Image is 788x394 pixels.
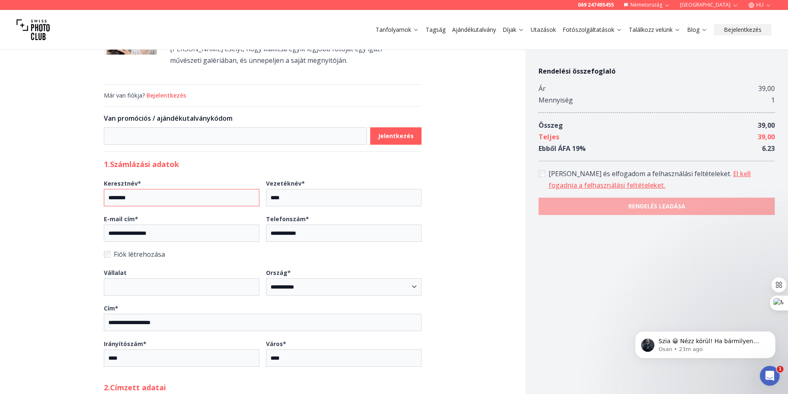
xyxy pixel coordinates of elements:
input: Vállalat [104,278,259,296]
font: Blog [687,26,699,33]
font: Ország [266,269,287,277]
input: Feltételek elfogadása [539,170,545,177]
a: Találkozz velünk [629,26,680,34]
button: Ajándékutalvány [449,24,499,36]
font: Irányítószám [104,340,143,348]
font: [PERSON_NAME] és elfogadom [548,169,645,178]
input: Fiók létrehozása [104,251,110,258]
font: 19 [572,144,580,153]
font: E-mail cím [104,215,135,223]
button: Tagság [422,24,449,36]
img: Svájci fotóklub [17,13,50,46]
button: Tanfolyamok [372,24,422,36]
font: Cím [104,304,115,312]
font: 1 [771,96,775,105]
font: Ebből ÁFA [539,144,570,153]
font: RENDELÉS LEADÁSA [628,202,685,210]
font: Város [266,340,283,348]
button: Bejelentkezés [714,24,771,36]
font: Rendelési összefoglaló [539,67,616,76]
a: Blog [687,26,707,34]
font: Vállalat [104,269,127,277]
a: Fotószolgáltatások [563,26,622,34]
font: 2. [104,382,110,392]
a: 069 247495455 [578,2,614,8]
font: 1. [104,159,110,169]
button: Díjak [499,24,527,36]
font: Németország [630,1,662,8]
font: Már van fiókja? [104,91,145,99]
button: Utazások [527,24,559,36]
button: Találkozz velünk [625,24,684,36]
font: Van promóciós / ajándékutalványkódom [104,114,232,123]
font: [GEOGRAPHIC_DATA] [680,1,731,8]
font: Fiók létrehozása [114,250,165,259]
font: Telefonszám [266,215,306,223]
font: Jelentkezés [378,132,414,140]
font: Számlázási adatok [110,159,179,169]
a: Utazások [531,26,556,34]
input: Keresztnév* [104,189,259,206]
button: Jelentkezés [370,127,422,145]
input: E-mail cím* [104,224,259,242]
font: Bejelentkezés [724,26,762,33]
input: Telefonszám* [266,224,422,242]
button: RENDELÉS LEADÁSA [539,198,775,215]
input: Vezetéknév* [266,189,422,206]
font: Fotószolgáltatások [563,26,614,33]
button: Bejelentkezés [146,91,186,100]
a: Ajándékutalvány [452,26,496,34]
font: Találkozz velünk [629,26,673,33]
input: Irányítószám* [104,349,259,367]
font: Címzett adatai [110,382,166,392]
font: . [730,169,731,178]
a: Tanfolyamok [376,26,419,34]
iframe: Élő chat az intercomon [760,366,780,386]
font: 39,00 [758,121,775,130]
font: Összeg [539,121,563,130]
font: 069 247495455 [578,1,614,8]
font: Díjak [503,26,516,33]
font: HU [756,1,764,8]
iframe: Intercom értesítések [623,314,788,372]
font: Mennyiség [539,96,573,105]
font: a felhasználási feltételeket [647,169,730,178]
a: Tagság [426,26,445,34]
font: Vezetéknév [266,179,302,187]
font: 6.23 [762,144,775,153]
font: Keresztnév [104,179,138,187]
font: Teljes [539,132,559,141]
font: 39,00 [758,84,775,93]
a: Díjak [503,26,524,34]
font: Bejelentkezés [146,91,186,99]
button: Fotószolgáltatások [559,24,625,36]
font: Tanfolyamok [376,26,411,33]
input: Város* [266,349,422,367]
font: 1 [778,366,782,372]
font: 39,00 [758,132,775,141]
font: % [580,144,586,153]
button: Blog [684,24,711,36]
font: Ár [539,84,546,93]
select: Ország* [266,278,422,296]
